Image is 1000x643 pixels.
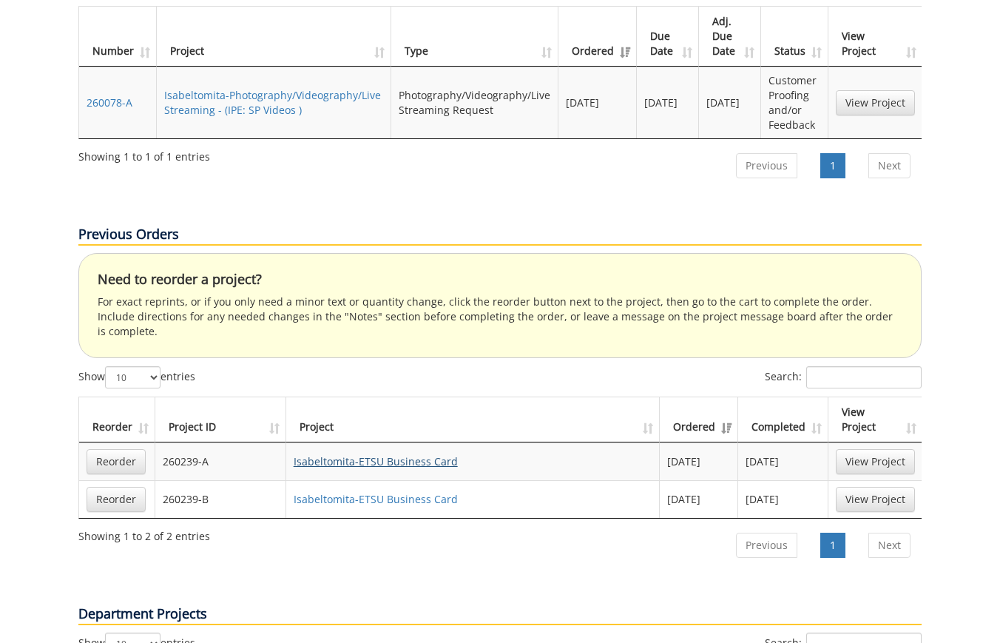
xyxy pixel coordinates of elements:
th: Type: activate to sort column ascending [391,7,558,67]
td: 260239-A [155,442,286,480]
a: Next [868,153,911,178]
th: Completed: activate to sort column ascending [738,397,828,442]
th: Project: activate to sort column ascending [286,397,660,442]
a: 260078-A [87,95,132,110]
td: Photography/Videography/Live Streaming Request [391,67,558,138]
th: Status: activate to sort column ascending [761,7,828,67]
a: View Project [836,90,915,115]
a: Reorder [87,487,146,512]
label: Search: [765,366,922,388]
td: [DATE] [738,442,828,480]
a: Reorder [87,449,146,474]
th: Adj. Due Date: activate to sort column ascending [699,7,761,67]
a: 1 [820,533,845,558]
a: Isabeltomita-ETSU Business Card [294,492,458,506]
td: [DATE] [660,442,738,480]
th: Number: activate to sort column ascending [79,7,157,67]
p: For exact reprints, or if you only need a minor text or quantity change, click the reorder button... [98,294,902,339]
a: Isabeltomita-Photography/Videography/Live Streaming - (IPE: SP Videos ) [164,88,381,117]
a: Next [868,533,911,558]
p: Previous Orders [78,225,922,246]
a: Previous [736,533,797,558]
td: 260239-B [155,480,286,518]
a: View Project [836,449,915,474]
td: [DATE] [660,480,738,518]
td: Customer Proofing and/or Feedback [761,67,828,138]
th: View Project: activate to sort column ascending [828,397,922,442]
th: Due Date: activate to sort column ascending [637,7,699,67]
label: Show entries [78,366,195,388]
td: [DATE] [637,67,699,138]
th: Project: activate to sort column ascending [157,7,391,67]
td: [DATE] [699,67,761,138]
p: Department Projects [78,605,922,625]
div: Showing 1 to 2 of 2 entries [78,523,210,544]
a: View Project [836,487,915,512]
th: Project ID: activate to sort column ascending [155,397,286,442]
a: Isabeltomita-ETSU Business Card [294,454,458,468]
th: Ordered: activate to sort column ascending [558,7,637,67]
a: Previous [736,153,797,178]
td: [DATE] [558,67,637,138]
th: Ordered: activate to sort column ascending [660,397,738,442]
input: Search: [806,366,922,388]
td: [DATE] [738,480,828,518]
th: Reorder: activate to sort column ascending [79,397,155,442]
select: Showentries [105,366,161,388]
div: Showing 1 to 1 of 1 entries [78,144,210,164]
h4: Need to reorder a project? [98,272,902,287]
a: 1 [820,153,845,178]
th: View Project: activate to sort column ascending [828,7,922,67]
